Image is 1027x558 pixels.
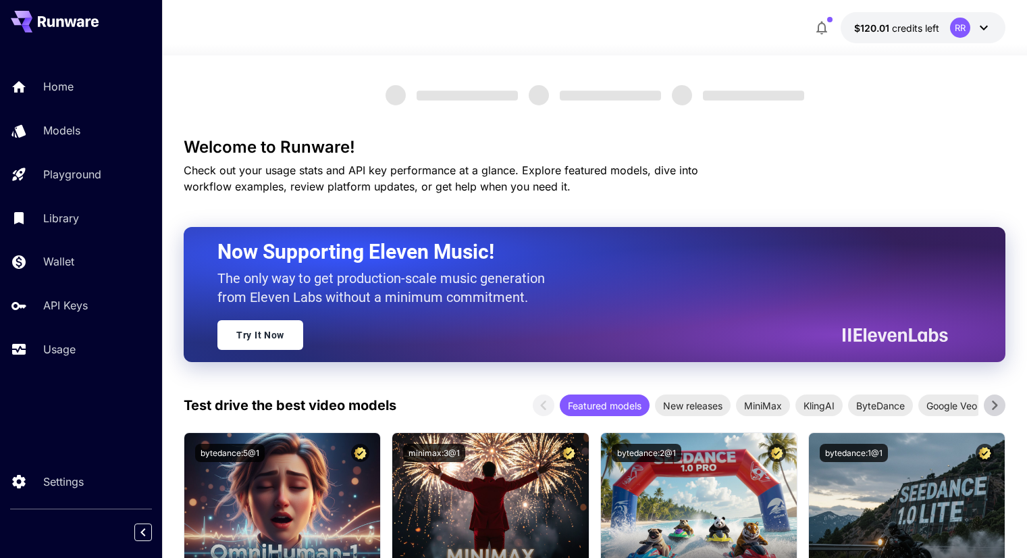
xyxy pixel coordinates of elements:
span: MiniMax [736,399,790,413]
div: New releases [655,395,731,416]
h2: Now Supporting Eleven Music! [217,239,938,265]
button: $120.0128RR [841,12,1005,43]
p: Library [43,210,79,226]
span: Google Veo [918,399,985,413]
button: Certified Model – Vetted for best performance and includes a commercial license. [351,444,369,462]
div: Featured models [560,395,650,416]
p: Test drive the best video models [184,395,396,415]
span: Check out your usage stats and API key performance at a glance. Explore featured models, dive int... [184,163,698,193]
p: Settings [43,474,84,490]
div: RR [950,18,970,38]
p: Usage [43,341,76,357]
p: API Keys [43,297,88,313]
button: Collapse sidebar [134,524,152,541]
button: minimax:3@1 [403,444,465,462]
div: KlingAI [795,395,843,416]
div: MiniMax [736,395,790,416]
p: Home [43,78,74,95]
a: Try It Now [217,320,303,350]
div: $120.0128 [854,21,939,35]
span: credits left [892,22,939,34]
span: ByteDance [848,399,913,413]
h3: Welcome to Runware! [184,138,1005,157]
button: bytedance:2@1 [612,444,681,462]
span: Featured models [560,399,650,413]
p: Models [43,122,80,138]
button: Certified Model – Vetted for best performance and includes a commercial license. [976,444,994,462]
p: The only way to get production-scale music generation from Eleven Labs without a minimum commitment. [217,269,555,307]
p: Wallet [43,253,74,270]
span: New releases [655,399,731,413]
div: ByteDance [848,395,913,416]
button: Certified Model – Vetted for best performance and includes a commercial license. [560,444,578,462]
button: Certified Model – Vetted for best performance and includes a commercial license. [768,444,786,462]
button: bytedance:1@1 [820,444,888,462]
div: Collapse sidebar [144,520,162,544]
span: $120.01 [854,22,892,34]
div: Google Veo [918,395,985,416]
span: KlingAI [795,399,843,413]
button: bytedance:5@1 [195,444,265,462]
p: Playground [43,166,101,182]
